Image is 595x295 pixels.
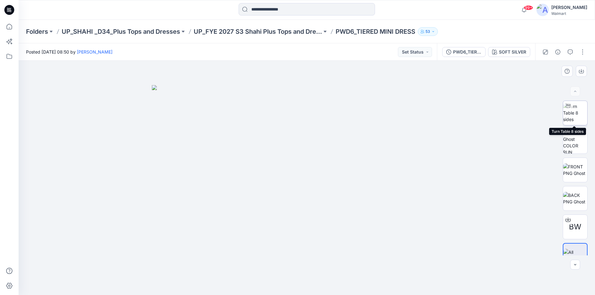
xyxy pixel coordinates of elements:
[418,27,438,36] button: 53
[536,4,549,16] img: avatar
[569,221,581,232] span: BW
[442,47,486,57] button: PWD6_TIERED MINI DRESS([DATE])
[26,49,112,55] span: Posted [DATE] 08:50 by
[77,49,112,54] a: [PERSON_NAME]
[524,5,533,10] span: 99+
[553,47,563,57] button: Details
[453,49,482,55] div: PWD6_TIERED MINI DRESS([DATE])
[563,192,587,205] img: BACK PNG Ghost
[551,11,587,16] div: Walmart
[336,27,415,36] p: PWD6_TIERED MINI DRESS
[563,103,587,123] img: Turn Table 8 sides
[563,249,587,262] img: All colorways
[425,28,430,35] p: 53
[563,129,587,154] img: 3/4 PNG Ghost COLOR RUN
[488,47,530,57] button: SOFT SILVER
[551,4,587,11] div: [PERSON_NAME]
[62,27,180,36] a: UP_SHAHI _D34_Plus Tops and Dresses
[26,27,48,36] a: Folders
[194,27,322,36] a: UP_FYE 2027 S3 Shahi Plus Tops and Dress
[499,49,526,55] div: SOFT SILVER
[563,163,587,176] img: FRONT PNG Ghost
